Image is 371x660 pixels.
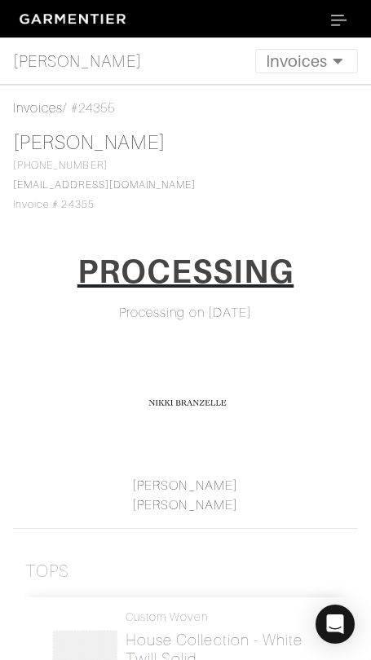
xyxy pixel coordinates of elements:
[13,179,196,191] a: [EMAIL_ADDRESS][DOMAIN_NAME]
[331,15,347,26] img: menu_icon-7755f865694eea3fb4fb14317b3345316082ae68df1676627169483aed1b22b2.svg
[126,610,320,624] h4: Custom Woven
[13,49,142,73] span: [PERSON_NAME]
[77,252,294,291] h1: PROCESSING
[67,246,305,303] a: PROCESSING
[13,7,135,31] img: garmentier-logo-header-white-b43fb05a5012e4ada735d5af1a66efaba907eab6374d6393d1fbf88cb4ef424d.png
[25,303,346,323] div: Processing on [DATE]
[13,132,166,153] a: [PERSON_NAME]
[13,101,63,116] a: Invoices
[13,45,142,77] a: [PERSON_NAME]
[320,7,358,31] button: Toggle navigation
[132,498,238,513] a: [PERSON_NAME]
[147,362,228,443] img: gHbjLP4DCdoc6GffL1fNPuSm.png
[13,160,196,210] span: [PHONE_NUMBER] Invoice # 24355
[316,605,355,644] div: Open Intercom Messenger
[13,99,358,118] div: / #24355
[255,49,358,73] button: Toggle navigation
[25,561,69,582] h3: Tops
[132,478,238,493] a: [PERSON_NAME]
